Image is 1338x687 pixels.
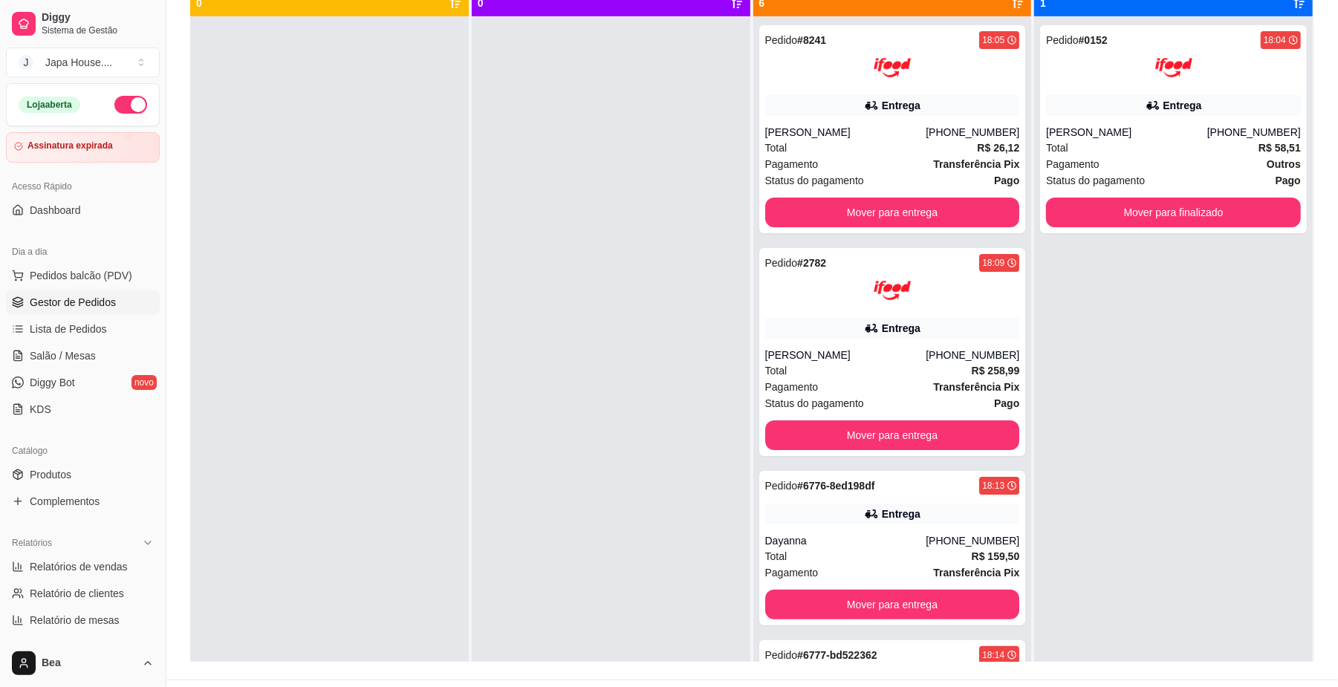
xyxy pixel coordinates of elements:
[882,321,920,336] div: Entrega
[6,198,160,222] a: Dashboard
[765,590,1020,619] button: Mover para entrega
[797,480,874,492] strong: # 6776-8ed198df
[6,344,160,368] a: Salão / Mesas
[765,649,798,661] span: Pedido
[30,467,71,482] span: Produtos
[6,463,160,486] a: Produtos
[42,25,154,36] span: Sistema de Gestão
[797,34,826,46] strong: # 8241
[6,240,160,264] div: Dia a dia
[30,268,132,283] span: Pedidos balcão (PDV)
[994,397,1019,409] strong: Pago
[30,402,51,417] span: KDS
[1079,34,1108,46] strong: # 0152
[765,362,787,379] span: Total
[19,55,33,70] span: J
[765,480,798,492] span: Pedido
[6,371,160,394] a: Diggy Botnovo
[982,649,1004,661] div: 18:14
[6,439,160,463] div: Catálogo
[982,257,1004,269] div: 18:09
[30,322,107,336] span: Lista de Pedidos
[765,420,1020,450] button: Mover para entrega
[982,480,1004,492] div: 18:13
[765,564,819,581] span: Pagamento
[1264,34,1286,46] div: 18:04
[1046,34,1079,46] span: Pedido
[972,550,1020,562] strong: R$ 159,50
[1267,158,1301,170] strong: Outros
[6,317,160,341] a: Lista de Pedidos
[114,96,147,114] button: Alterar Status
[765,172,864,189] span: Status do pagamento
[765,198,1020,227] button: Mover para entrega
[926,348,1019,362] div: [PHONE_NUMBER]
[30,613,120,628] span: Relatório de mesas
[926,125,1019,140] div: [PHONE_NUMBER]
[1163,98,1202,113] div: Entrega
[882,98,920,113] div: Entrega
[933,567,1019,579] strong: Transferência Pix
[42,657,136,670] span: Bea
[6,290,160,314] a: Gestor de Pedidos
[30,348,96,363] span: Salão / Mesas
[765,257,798,269] span: Pedido
[933,158,1019,170] strong: Transferência Pix
[1046,125,1207,140] div: [PERSON_NAME]
[30,494,100,509] span: Complementos
[765,548,787,564] span: Total
[765,140,787,156] span: Total
[765,395,864,411] span: Status do pagamento
[6,175,160,198] div: Acesso Rápido
[6,608,160,632] a: Relatório de mesas
[6,635,160,659] a: Relatório de fidelidadenovo
[982,34,1004,46] div: 18:05
[874,272,911,309] img: ifood
[6,132,160,163] a: Assinatura expirada
[6,582,160,605] a: Relatório de clientes
[1259,142,1301,154] strong: R$ 58,51
[30,375,75,390] span: Diggy Bot
[1046,172,1145,189] span: Status do pagamento
[1207,125,1301,140] div: [PHONE_NUMBER]
[972,365,1020,377] strong: R$ 258,99
[797,649,877,661] strong: # 6777-bd522362
[994,175,1019,186] strong: Pago
[1155,49,1192,86] img: ifood
[6,48,160,77] button: Select a team
[6,397,160,421] a: KDS
[30,559,128,574] span: Relatórios de vendas
[30,203,81,218] span: Dashboard
[765,348,926,362] div: [PERSON_NAME]
[977,142,1019,154] strong: R$ 26,12
[765,156,819,172] span: Pagamento
[30,295,116,310] span: Gestor de Pedidos
[765,533,926,548] div: Dayanna
[42,11,154,25] span: Diggy
[45,55,112,70] div: Japa House. ...
[765,379,819,395] span: Pagamento
[1046,140,1068,156] span: Total
[1046,156,1100,172] span: Pagamento
[933,381,1019,393] strong: Transferência Pix
[6,264,160,287] button: Pedidos balcão (PDV)
[27,140,113,152] article: Assinatura expirada
[765,125,926,140] div: [PERSON_NAME]
[12,537,52,549] span: Relatórios
[926,533,1019,548] div: [PHONE_NUMBER]
[765,34,798,46] span: Pedido
[1276,175,1301,186] strong: Pago
[6,645,160,681] button: Bea
[1046,198,1301,227] button: Mover para finalizado
[882,507,920,521] div: Entrega
[874,49,911,86] img: ifood
[6,6,160,42] a: DiggySistema de Gestão
[797,257,826,269] strong: # 2782
[6,489,160,513] a: Complementos
[19,97,80,113] div: Loja aberta
[6,555,160,579] a: Relatórios de vendas
[30,586,124,601] span: Relatório de clientes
